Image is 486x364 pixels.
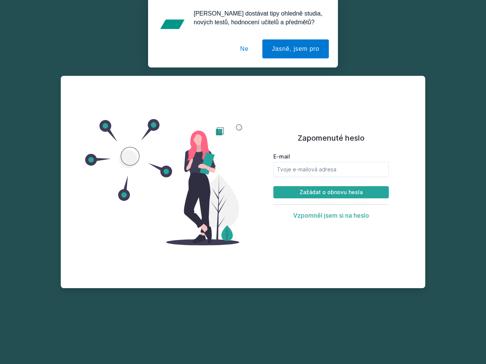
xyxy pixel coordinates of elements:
[293,212,369,219] button: Vzpomněl jsem si na heslo
[231,39,258,58] button: Ne
[273,153,389,160] label: E-mail
[157,9,188,39] img: notification icon
[273,132,389,144] h1: Zapomenuté heslo
[262,39,329,58] button: Jasně, jsem pro
[273,186,389,198] button: Zažádat o obnovu hesla
[188,9,329,27] div: [PERSON_NAME] dostávat tipy ohledně studia, nových testů, hodnocení učitelů a předmětů?
[273,162,389,177] input: Tvoje e-mailová adresa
